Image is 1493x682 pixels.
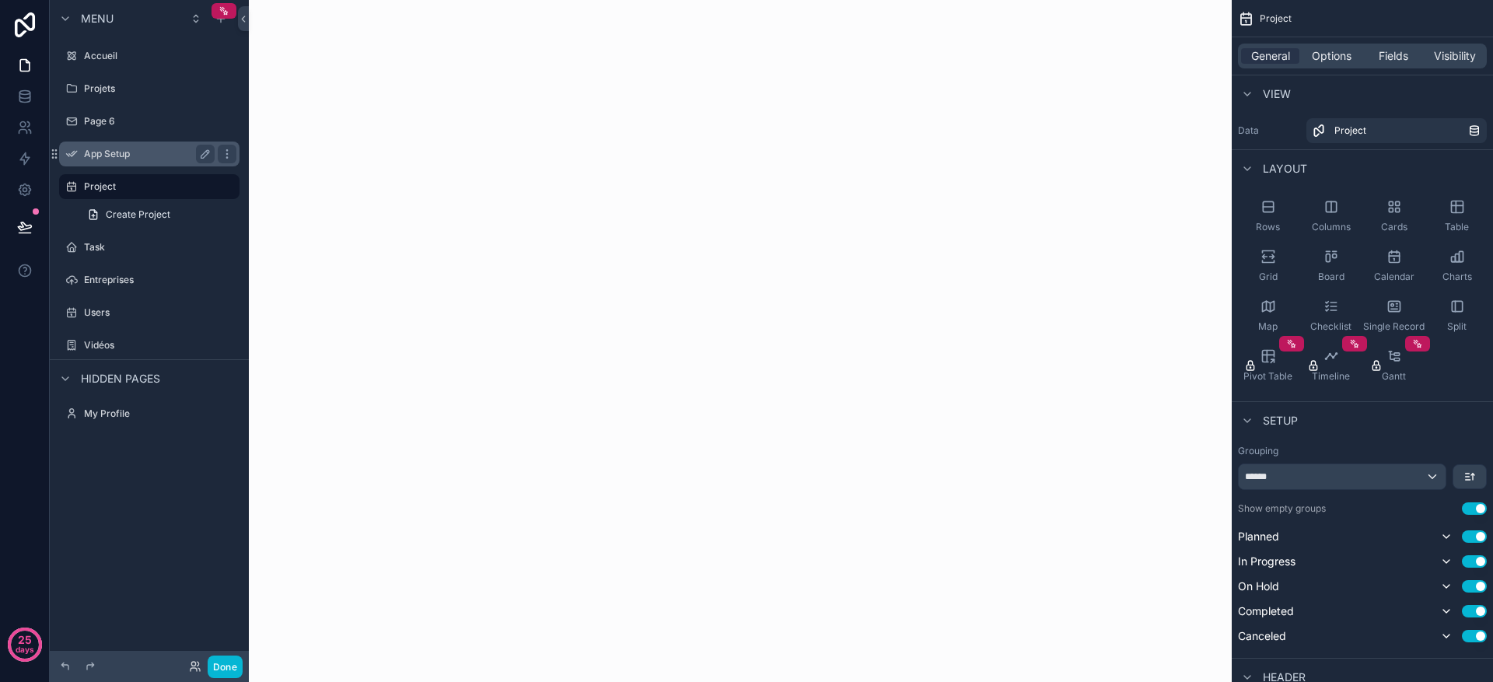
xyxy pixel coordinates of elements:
[1306,118,1487,143] a: Project
[59,109,240,134] a: Page 6
[59,235,240,260] a: Task
[81,371,160,386] span: Hidden pages
[59,174,240,199] a: Project
[1379,48,1408,64] span: Fields
[1312,370,1350,383] span: Timeline
[106,208,170,221] span: Create Project
[1312,221,1351,233] span: Columns
[1301,292,1361,339] button: Checklist
[1263,161,1307,177] span: Layout
[1310,320,1351,333] span: Checklist
[84,115,236,128] label: Page 6
[59,44,240,68] a: Accueil
[1258,320,1278,333] span: Map
[1374,271,1414,283] span: Calendar
[1238,193,1298,240] button: Rows
[1256,221,1280,233] span: Rows
[84,180,230,193] label: Project
[1238,628,1286,644] span: Canceled
[1238,292,1298,339] button: Map
[1259,271,1278,283] span: Grid
[1260,12,1292,25] span: Project
[1263,413,1298,428] span: Setup
[78,202,240,227] a: Create Project
[1238,579,1279,594] span: On Hold
[1238,603,1294,619] span: Completed
[1364,342,1424,389] button: Gantt
[84,306,236,319] label: Users
[1427,193,1487,240] button: Table
[1301,193,1361,240] button: Columns
[59,333,240,358] a: Vidéos
[1434,48,1476,64] span: Visibility
[1427,243,1487,289] button: Charts
[18,632,32,648] p: 25
[84,274,236,286] label: Entreprises
[1382,370,1406,383] span: Gantt
[1301,342,1361,389] button: Timeline
[1427,292,1487,339] button: Split
[1445,221,1469,233] span: Table
[1334,124,1366,137] span: Project
[84,407,236,420] label: My Profile
[1301,243,1361,289] button: Board
[81,11,114,26] span: Menu
[59,142,240,166] a: App Setup
[1238,529,1279,544] span: Planned
[1238,124,1300,137] label: Data
[1364,193,1424,240] button: Cards
[1251,48,1290,64] span: General
[1238,554,1295,569] span: In Progress
[1312,48,1351,64] span: Options
[1364,292,1424,339] button: Single Record
[1364,243,1424,289] button: Calendar
[208,656,243,678] button: Done
[1318,271,1344,283] span: Board
[16,638,34,660] p: days
[59,76,240,101] a: Projets
[1363,320,1425,333] span: Single Record
[1238,502,1326,515] label: Show empty groups
[59,401,240,426] a: My Profile
[1238,445,1278,457] label: Grouping
[84,339,236,351] label: Vidéos
[84,82,236,95] label: Projets
[1243,370,1292,383] span: Pivot Table
[59,300,240,325] a: Users
[1238,243,1298,289] button: Grid
[1238,342,1298,389] button: Pivot Table
[1381,221,1407,233] span: Cards
[59,268,240,292] a: Entreprises
[84,148,208,160] label: App Setup
[1442,271,1472,283] span: Charts
[1447,320,1467,333] span: Split
[84,50,236,62] label: Accueil
[1263,86,1291,102] span: View
[84,241,236,254] label: Task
